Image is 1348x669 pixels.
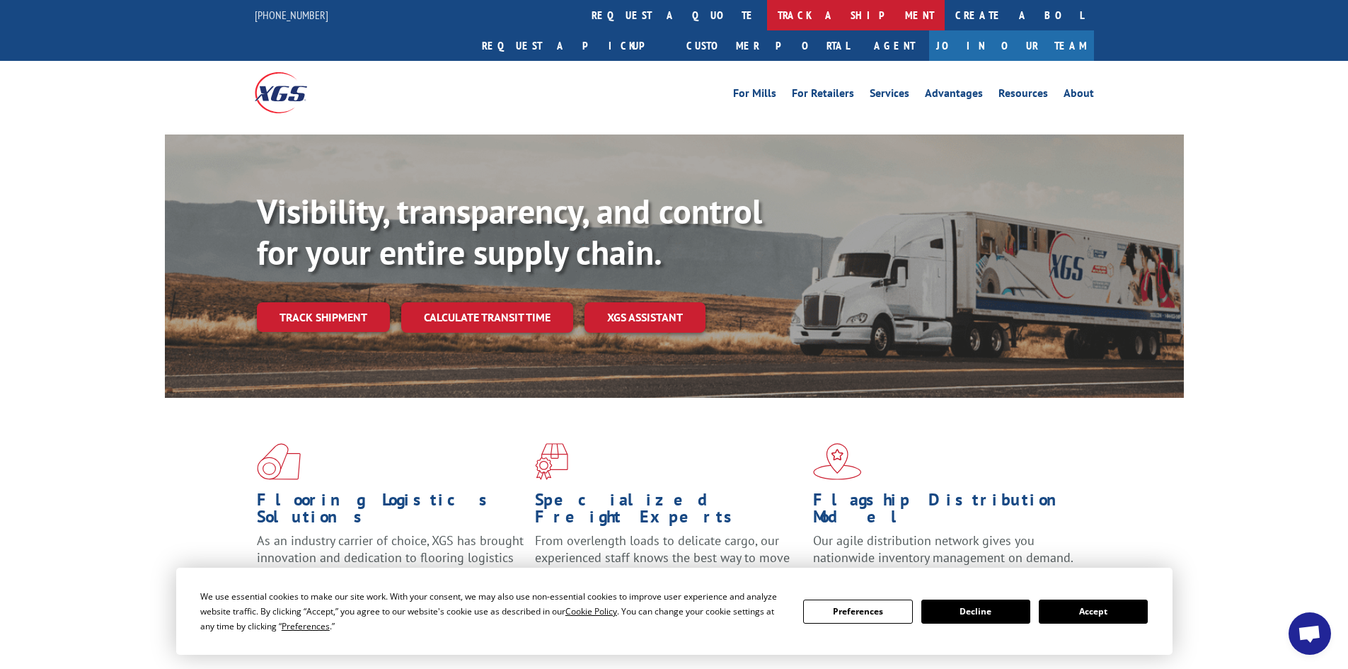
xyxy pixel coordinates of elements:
[1289,612,1331,655] div: Open chat
[257,532,524,583] span: As an industry carrier of choice, XGS has brought innovation and dedication to flooring logistics...
[255,8,328,22] a: [PHONE_NUMBER]
[584,302,705,333] a: XGS ASSISTANT
[565,605,617,617] span: Cookie Policy
[792,88,854,103] a: For Retailers
[870,88,909,103] a: Services
[676,30,860,61] a: Customer Portal
[925,88,983,103] a: Advantages
[1064,88,1094,103] a: About
[176,568,1173,655] div: Cookie Consent Prompt
[535,443,568,480] img: xgs-icon-focused-on-flooring-red
[471,30,676,61] a: Request a pickup
[535,491,802,532] h1: Specialized Freight Experts
[733,88,776,103] a: For Mills
[813,491,1081,532] h1: Flagship Distribution Model
[921,600,1030,624] button: Decline
[998,88,1048,103] a: Resources
[257,302,390,332] a: Track shipment
[401,302,573,333] a: Calculate transit time
[535,532,802,595] p: From overlength loads to delicate cargo, our experienced staff knows the best way to move your fr...
[200,589,786,634] div: We use essential cookies to make our site work. With your consent, we may also use non-essential ...
[1039,600,1148,624] button: Accept
[257,443,301,480] img: xgs-icon-total-supply-chain-intelligence-red
[282,620,330,632] span: Preferences
[929,30,1094,61] a: Join Our Team
[803,600,912,624] button: Preferences
[813,443,862,480] img: xgs-icon-flagship-distribution-model-red
[257,189,762,274] b: Visibility, transparency, and control for your entire supply chain.
[813,532,1073,566] span: Our agile distribution network gives you nationwide inventory management on demand.
[860,30,929,61] a: Agent
[257,491,524,532] h1: Flooring Logistics Solutions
